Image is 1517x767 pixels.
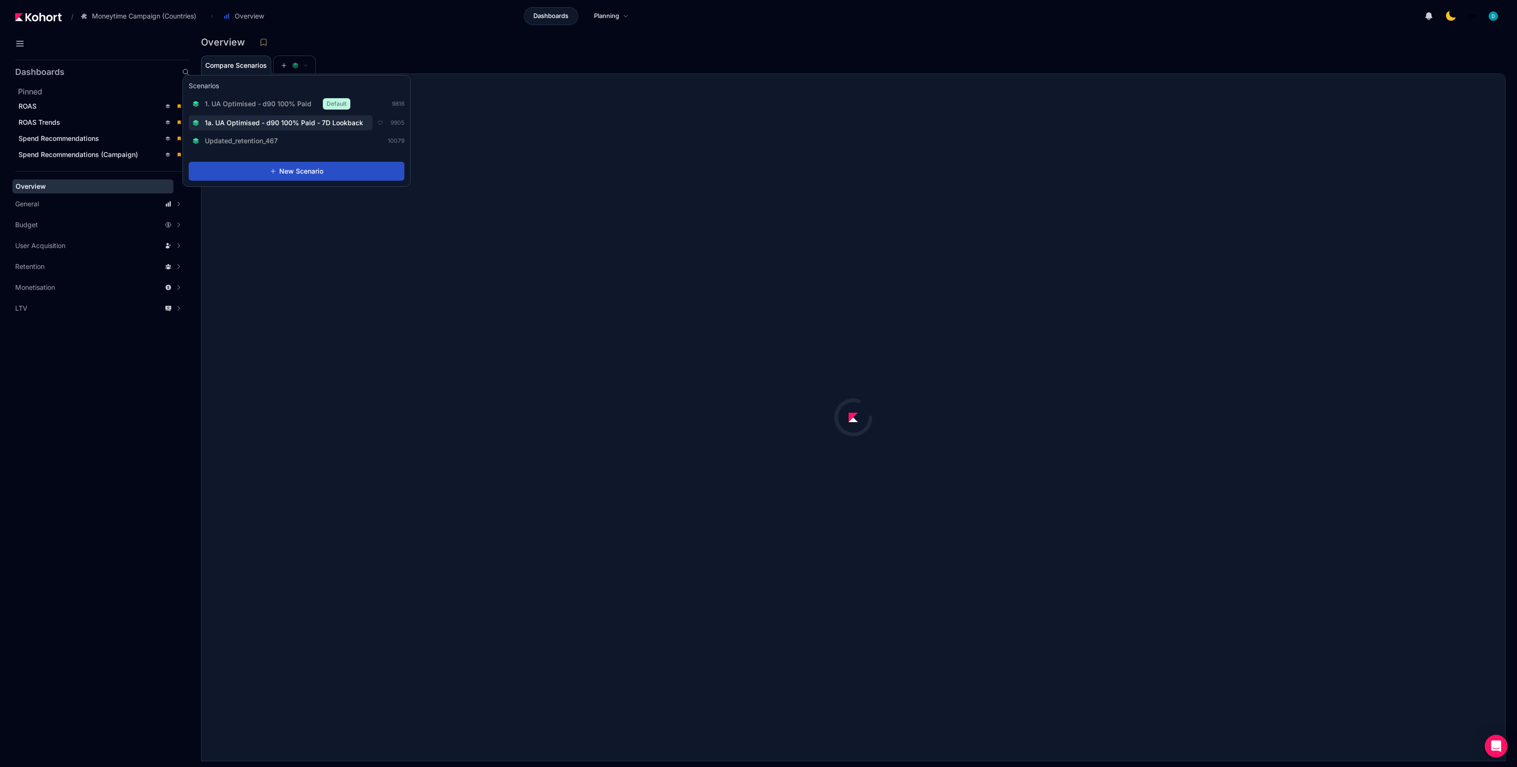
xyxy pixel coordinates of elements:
span: Overview [235,11,264,21]
span: Monetisation [15,283,55,292]
h2: Dashboards [15,68,64,76]
button: Updated_retention_467 [189,133,287,148]
img: Kohort logo [15,13,62,21]
a: ROAS [15,99,187,113]
span: Dashboards [533,11,568,21]
span: › [209,12,215,20]
span: General [15,199,39,209]
span: Budget [15,220,38,230]
span: ROAS Trends [18,118,60,126]
a: Spend Recommendations [15,131,187,146]
span: Overview [16,182,46,190]
span: Spend Recommendations [18,134,99,142]
button: 1. UA Optimised - d90 100% PaidDefault [189,95,354,112]
button: 1a. UA Optimised - d90 100% Paid - 7D Lookback [189,115,373,130]
span: Updated_retention_467 [205,136,278,146]
span: User Acquisition [15,241,65,250]
span: Default [323,98,350,110]
span: 1a. UA Optimised - d90 100% Paid - 7D Lookback [205,118,363,128]
button: New Scenario [189,162,404,181]
span: LTV [15,304,27,313]
button: Moneytime Campaign (Countries) [75,8,206,24]
h3: Overview [201,37,251,47]
a: Dashboards [524,7,578,25]
a: ROAS Trends [15,115,187,129]
h3: Scenarios [189,81,219,92]
span: 10079 [388,137,404,145]
span: Moneytime Campaign (Countries) [92,11,196,21]
a: Planning [584,7,639,25]
span: 9905 [391,119,404,127]
img: logo_MoneyTimeLogo_1_20250619094856634230.png [1468,11,1477,21]
span: ROAS [18,102,37,110]
span: / [64,11,73,21]
a: Overview [12,179,174,194]
span: 1. UA Optimised - d90 100% Paid [205,99,311,109]
button: Overview [218,8,274,24]
h2: Pinned [18,86,190,97]
span: New Scenario [279,166,323,176]
span: Spend Recommendations (Campaign) [18,150,138,158]
span: 9816 [392,100,404,108]
div: Open Intercom Messenger [1485,735,1508,758]
a: Spend Recommendations (Campaign) [15,148,187,162]
span: Planning [594,11,619,21]
span: Compare Scenarios [205,62,267,69]
span: Retention [15,262,45,271]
